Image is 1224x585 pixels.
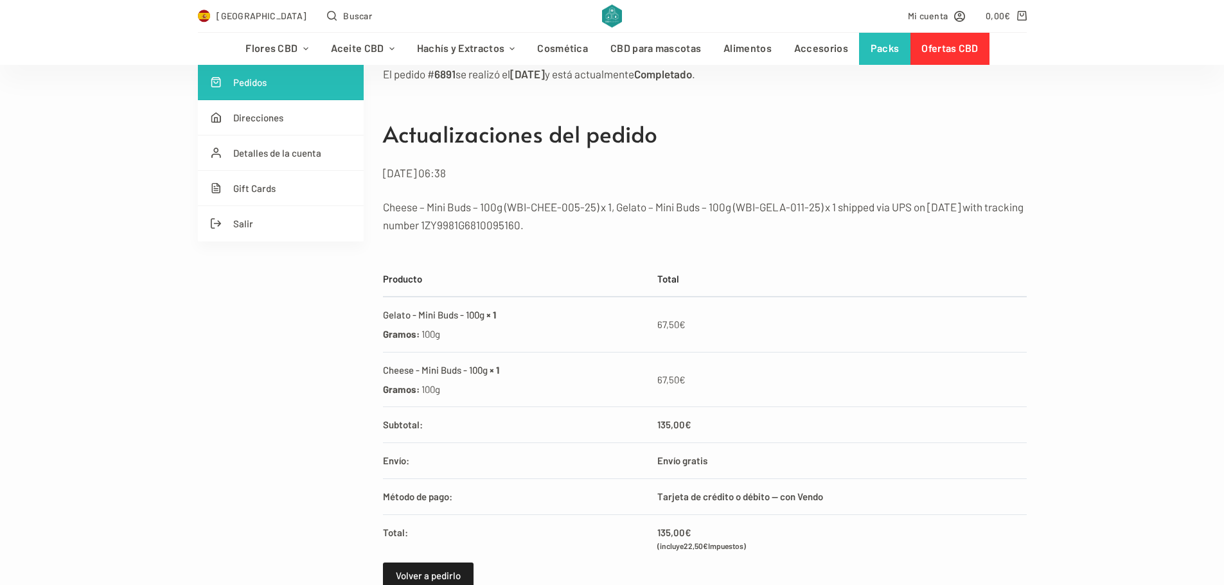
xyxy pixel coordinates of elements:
[908,8,966,23] a: Mi cuenta
[684,541,708,550] span: 22,50
[383,383,420,395] strong: Gramos:
[657,527,691,538] span: 135,00
[383,478,651,514] th: Método de pago:
[319,33,405,65] a: Aceite CBD
[783,33,859,65] a: Accesorios
[198,206,364,241] a: Salir
[383,514,651,563] th: Total:
[657,419,691,430] span: 135,00
[703,541,708,550] span: €
[198,171,364,206] a: Gift Cards
[198,10,211,22] img: ES Flag
[198,8,307,23] a: Select Country
[235,33,319,65] a: Flores CBD
[383,164,1027,182] p: [DATE] 06:38
[679,319,686,330] span: €
[510,67,545,80] mark: [DATE]
[526,33,599,65] a: Cosmética
[235,33,989,65] nav: Menú de cabecera
[685,527,691,538] span: €
[343,8,372,23] span: Buscar
[679,374,686,385] span: €
[327,8,372,23] button: Abrir formulario de búsqueda
[657,540,1026,553] small: (incluye Impuestos)
[198,135,364,171] a: Detalles de la cuenta
[490,364,499,376] strong: × 1
[908,8,948,23] span: Mi cuenta
[421,381,440,397] p: 100g
[602,4,622,28] img: CBD Alchemy
[986,10,1011,21] bdi: 0,00
[383,117,1027,151] h2: Actualizaciones del pedido
[1004,10,1010,21] span: €
[657,319,686,330] bdi: 67,50
[383,443,651,479] th: Envío:
[651,478,1027,514] td: Tarjeta de crédito o débito — con Vendo
[859,33,910,65] a: Packs
[217,8,306,23] span: [GEOGRAPHIC_DATA]
[910,33,989,65] a: Ofertas CBD
[405,33,526,65] a: Hachís y Extractos
[685,419,691,430] span: €
[198,65,364,100] a: Pedidos
[383,328,420,340] strong: Gramos:
[713,33,783,65] a: Alimentos
[383,261,651,297] th: Producto
[657,374,686,385] bdi: 67,50
[651,261,1027,297] th: Total
[383,407,651,443] th: Subtotal:
[383,198,1027,234] p: Cheese – Mini Buds – 100g (WBI-CHEE-005-25) x 1, Gelato – Mini Buds – 100g (WBI-GELA-011-25) x 1 ...
[486,309,496,320] strong: × 1
[383,364,488,376] a: Cheese - Mini Buds - 100g
[421,326,440,342] p: 100g
[383,65,1027,83] p: El pedido # se realizó el y está actualmente .
[383,309,484,320] a: Gelato - Mini Buds - 100g
[651,443,1027,479] td: Envío gratis
[986,8,1026,23] a: Carro de compra
[634,67,692,80] mark: Completado
[599,33,713,65] a: CBD para mascotas
[198,100,364,135] a: Direcciones
[434,67,456,80] mark: 6891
